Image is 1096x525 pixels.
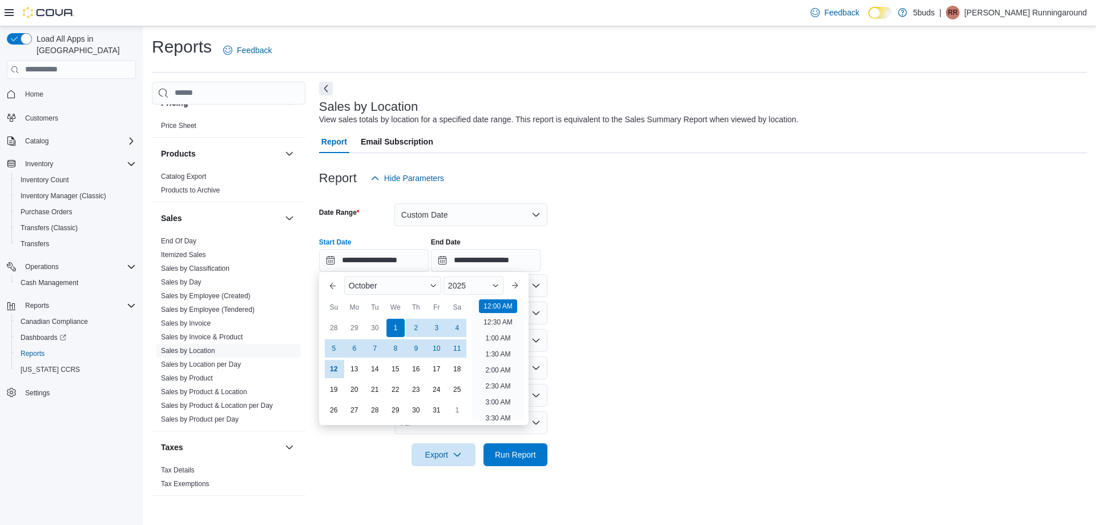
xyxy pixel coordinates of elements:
[481,411,515,425] li: 3:30 AM
[237,45,272,56] span: Feedback
[161,442,280,453] button: Taxes
[325,339,343,358] div: day-5
[16,237,54,251] a: Transfers
[161,237,196,246] span: End Of Day
[16,205,136,219] span: Purchase Orders
[319,114,799,126] div: View sales totals by location for a specified date range. This report is equivalent to the Sales ...
[161,442,183,453] h3: Taxes
[161,415,239,423] a: Sales by Product per Day
[21,386,136,400] span: Settings
[448,401,466,419] div: day-1
[21,386,54,400] a: Settings
[481,363,515,377] li: 2:00 AM
[25,114,58,123] span: Customers
[325,298,343,316] div: Su
[913,6,934,19] p: 5buds
[2,86,140,102] button: Home
[11,314,140,330] button: Canadian Compliance
[161,278,202,287] span: Sales by Day
[21,260,136,274] span: Operations
[161,415,239,424] span: Sales by Product per Day
[161,319,211,328] span: Sales by Invoice
[325,380,343,399] div: day-19
[412,443,476,466] button: Export
[16,173,136,187] span: Inventory Count
[16,315,92,328] a: Canadian Compliance
[2,109,140,126] button: Customers
[407,298,425,316] div: Th
[366,167,449,190] button: Hide Parameters
[16,276,136,290] span: Cash Management
[161,172,206,181] span: Catalog Export
[2,298,140,314] button: Reports
[407,319,425,337] div: day-2
[394,203,547,226] button: Custom Date
[407,380,425,399] div: day-23
[428,360,446,378] div: day-17
[2,259,140,275] button: Operations
[11,330,140,346] a: Dashboards
[325,319,343,337] div: day-28
[16,347,49,360] a: Reports
[345,380,364,399] div: day-20
[448,281,466,290] span: 2025
[21,157,136,171] span: Inventory
[11,362,140,378] button: [US_STATE] CCRS
[946,6,960,19] div: Riel Runningaround
[161,347,215,355] a: Sales by Location
[21,299,54,312] button: Reports
[448,380,466,399] div: day-25
[161,374,213,382] a: Sales by Product
[481,395,515,409] li: 3:00 AM
[319,208,360,217] label: Date Range
[161,388,247,396] a: Sales by Product & Location
[16,363,136,376] span: Washington CCRS
[11,204,140,220] button: Purchase Orders
[21,110,136,125] span: Customers
[16,189,136,203] span: Inventory Manager (Classic)
[21,365,80,374] span: [US_STATE] CCRS
[345,298,364,316] div: Mo
[161,360,241,368] a: Sales by Location per Day
[21,87,48,101] a: Home
[325,401,343,419] div: day-26
[161,346,215,355] span: Sales by Location
[161,173,206,181] a: Catalog Export
[161,319,211,327] a: Sales by Invoice
[21,134,136,148] span: Catalog
[386,360,405,378] div: day-15
[428,401,446,419] div: day-31
[506,276,524,295] button: Next month
[964,6,1087,19] p: [PERSON_NAME] Runningaround
[321,130,347,153] span: Report
[428,298,446,316] div: Fr
[7,81,136,431] nav: Complex example
[319,249,429,272] input: Press the down key to enter a popover containing a calendar. Press the escape key to close the po...
[16,173,74,187] a: Inventory Count
[11,346,140,362] button: Reports
[366,319,384,337] div: day-30
[495,449,536,460] span: Run Report
[386,380,405,399] div: day-22
[806,1,864,24] a: Feedback
[32,33,136,56] span: Load All Apps in [GEOGRAPHIC_DATA]
[16,276,83,290] a: Cash Management
[21,260,63,274] button: Operations
[161,402,273,410] a: Sales by Product & Location per Day
[283,440,296,454] button: Taxes
[152,170,305,202] div: Products
[25,90,43,99] span: Home
[16,221,82,235] a: Transfers (Classic)
[219,39,276,62] a: Feedback
[161,213,280,224] button: Sales
[161,264,229,272] a: Sales by Classification
[325,360,343,378] div: day-12
[161,121,196,130] span: Price Sheet
[16,363,84,376] a: [US_STATE] CCRS
[161,186,220,195] span: Products to Archive
[161,278,202,286] a: Sales by Day
[349,281,377,290] span: October
[16,315,136,328] span: Canadian Compliance
[324,276,342,295] button: Previous Month
[11,220,140,236] button: Transfers (Classic)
